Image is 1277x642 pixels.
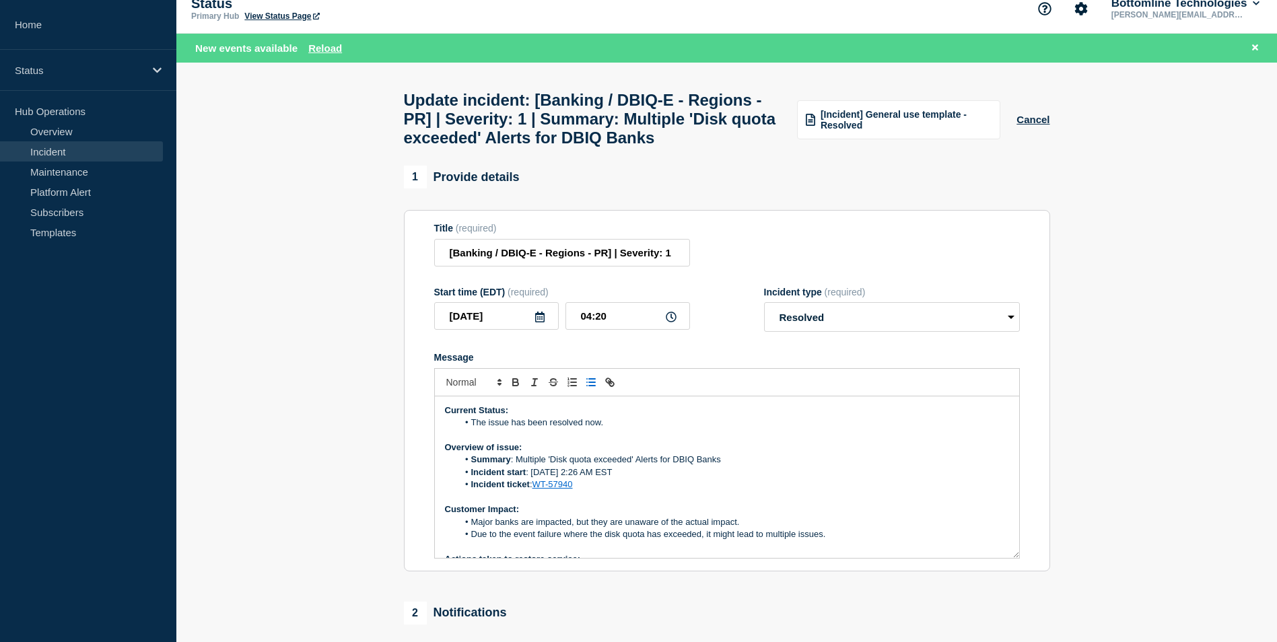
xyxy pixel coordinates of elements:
button: Toggle italic text [525,374,544,390]
button: Toggle link [600,374,619,390]
li: Due to the event failure where the disk quota has exceeded, it might lead to multiple issues. [458,528,1009,540]
span: New events available [195,42,298,54]
a: WT-57940 [532,479,573,489]
li: : Multiple 'Disk quota exceeded' Alerts for DBIQ Banks [458,454,1009,466]
span: (required) [456,223,497,234]
input: Title [434,239,690,266]
p: [PERSON_NAME][EMAIL_ADDRESS][PERSON_NAME][DOMAIN_NAME] [1109,10,1249,20]
li: The issue has been resolved now. [458,417,1009,429]
li: Major banks are impacted, but they are unaware of the actual impact. [458,516,1009,528]
div: Start time (EDT) [434,287,690,297]
strong: Incident start [471,467,526,477]
img: template icon [806,114,815,126]
input: HH:MM [565,302,690,330]
span: (required) [508,287,549,297]
span: (required) [825,287,866,297]
button: Cancel [1016,114,1049,125]
strong: Customer Impact: [445,504,520,514]
button: Toggle bulleted list [582,374,600,390]
div: Title [434,223,690,234]
input: YYYY-MM-DD [434,302,559,330]
div: Notifications [404,602,507,625]
strong: Overview of issue: [445,442,522,452]
strong: Summary [471,454,511,464]
button: Toggle bold text [506,374,525,390]
p: Status [15,65,144,76]
button: Reload [308,42,342,54]
button: Toggle ordered list [563,374,582,390]
span: 2 [404,602,427,625]
h1: Update incident: [Banking / DBIQ-E - Regions - PR] | Severity: 1 | Summary: Multiple 'Disk quota ... [404,91,782,147]
span: 1 [404,166,427,188]
strong: Incident ticket [471,479,530,489]
a: View Status Page [244,11,319,21]
strong: Actions taken to restore service: [445,554,581,564]
button: Toggle strikethrough text [544,374,563,390]
div: Provide details [404,166,520,188]
p: Primary Hub [191,11,239,21]
li: : [DATE] 2:26 AM EST [458,466,1009,478]
div: Message [435,396,1019,558]
div: Incident type [764,287,1020,297]
span: Font size [440,374,506,390]
span: [Incident] General use template - Resolved [821,109,992,131]
select: Incident type [764,302,1020,332]
div: Message [434,352,1020,363]
strong: Current Status: [445,405,509,415]
li: : [458,478,1009,491]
